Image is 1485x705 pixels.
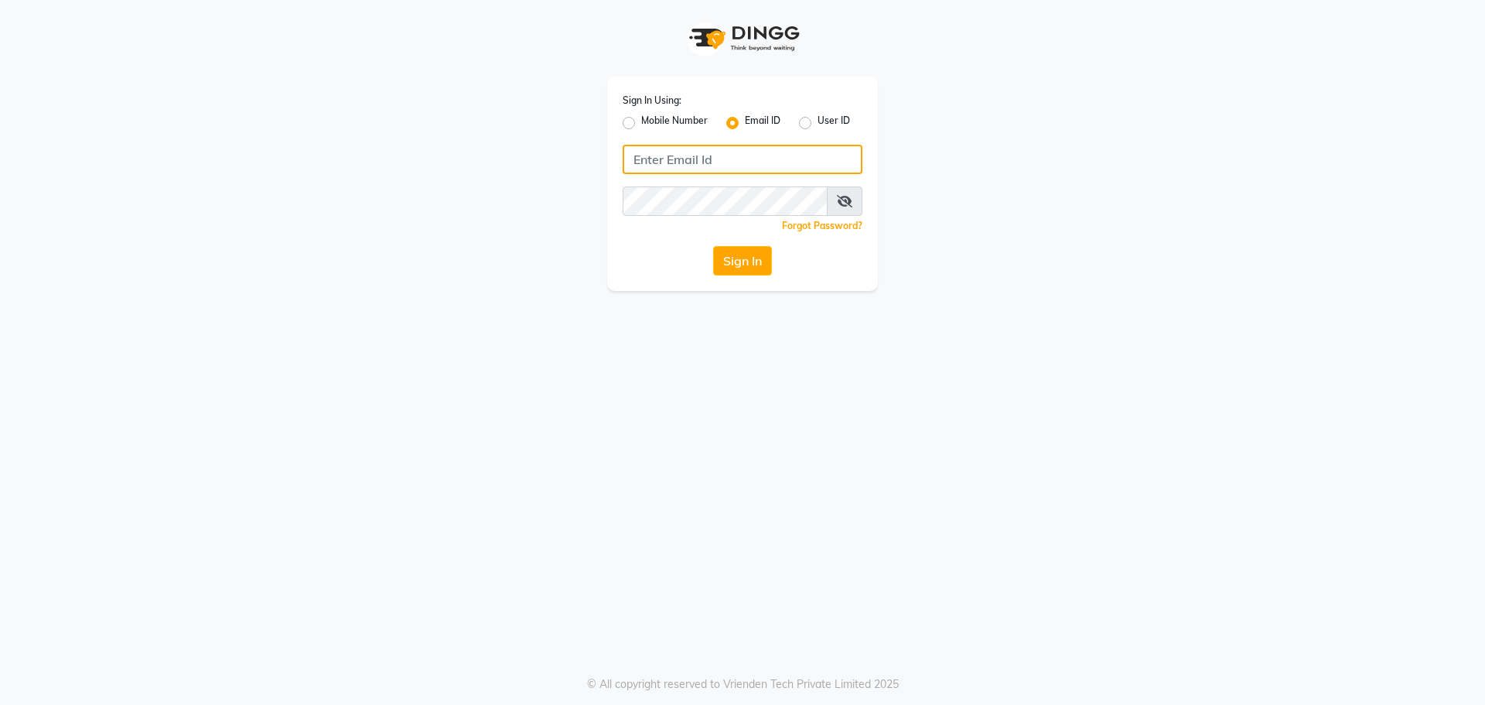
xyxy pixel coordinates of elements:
label: Sign In Using: [623,94,681,108]
input: Username [623,187,828,216]
input: Username [623,145,862,174]
label: Email ID [745,114,780,132]
label: Mobile Number [641,114,708,132]
img: logo1.svg [681,15,804,61]
label: User ID [818,114,850,132]
a: Forgot Password? [782,220,862,231]
button: Sign In [713,246,772,275]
